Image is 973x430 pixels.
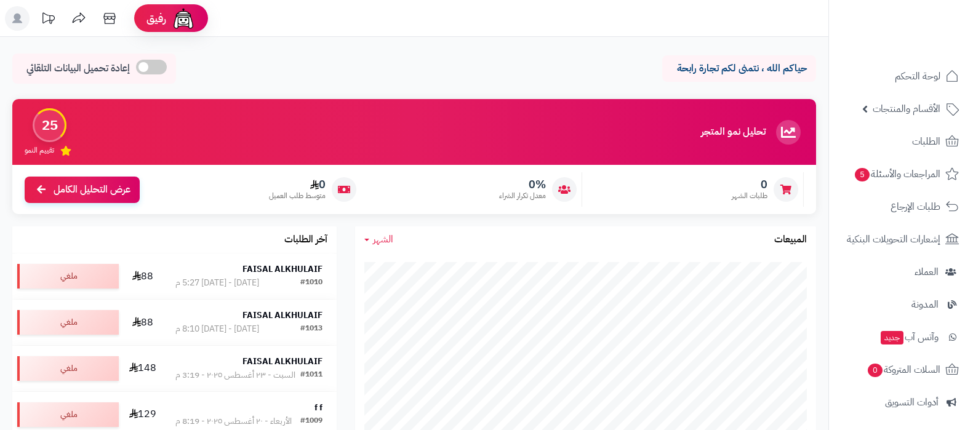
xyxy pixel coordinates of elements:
span: عرض التحليل الكامل [54,183,130,197]
div: #1013 [300,323,322,335]
div: #1011 [300,369,322,381]
span: جديد [881,331,903,344]
div: #1009 [300,415,322,428]
span: 0 [868,364,883,377]
div: السبت - ٢٣ أغسطس ٢٠٢٥ - 3:19 م [175,369,295,381]
span: طلبات الإرجاع [891,198,940,215]
span: الأقسام والمنتجات [873,100,940,117]
a: عرض التحليل الكامل [25,177,140,203]
a: إشعارات التحويلات البنكية [836,225,966,254]
strong: FAISAL ALKHULAIF [242,309,322,322]
td: 148 [124,346,162,391]
span: لوحة التحكم [895,68,940,85]
div: ملغي [17,310,119,335]
span: الطلبات [912,133,940,150]
a: المدونة [836,290,966,319]
div: الأربعاء - ٢٠ أغسطس ٢٠٢٥ - 8:19 م [175,415,292,428]
span: 0 [269,178,326,191]
h3: المبيعات [774,234,807,245]
h3: تحليل نمو المتجر [701,127,766,138]
div: ملغي [17,356,119,381]
h3: آخر الطلبات [284,234,327,245]
span: الشهر [373,232,393,247]
a: الطلبات [836,127,966,156]
span: 0% [499,178,546,191]
img: ai-face.png [171,6,196,31]
div: #1010 [300,277,322,289]
span: المراجعات والأسئلة [854,165,940,183]
span: المدونة [911,296,939,313]
span: رفيق [146,11,166,26]
a: الشهر [364,233,393,247]
td: 88 [124,300,162,345]
span: العملاء [915,263,939,281]
span: وآتس آب [879,328,939,346]
p: حياكم الله ، نتمنى لكم تجارة رابحة [671,62,807,76]
span: أدوات التسويق [885,394,939,411]
span: 0 [732,178,767,191]
span: السلات المتروكة [867,361,940,378]
span: طلبات الشهر [732,191,767,201]
span: متوسط طلب العميل [269,191,326,201]
a: وآتس آبجديد [836,322,966,352]
div: ملغي [17,402,119,427]
strong: f f [314,401,322,414]
span: تقييم النمو [25,145,54,156]
a: أدوات التسويق [836,388,966,417]
strong: FAISAL ALKHULAIF [242,355,322,368]
div: [DATE] - [DATE] 5:27 م [175,277,259,289]
a: طلبات الإرجاع [836,192,966,221]
strong: FAISAL ALKHULAIF [242,263,322,276]
span: معدل تكرار الشراء [499,191,546,201]
a: العملاء [836,257,966,287]
div: [DATE] - [DATE] 8:10 م [175,323,259,335]
a: السلات المتروكة0 [836,355,966,384]
span: إشعارات التحويلات البنكية [847,231,940,248]
span: إعادة تحميل البيانات التلقائي [26,62,130,76]
div: ملغي [17,264,119,289]
a: لوحة التحكم [836,62,966,91]
a: تحديثات المنصة [33,6,63,34]
td: 88 [124,253,162,299]
span: 5 [855,168,870,181]
a: المراجعات والأسئلة5 [836,159,966,189]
